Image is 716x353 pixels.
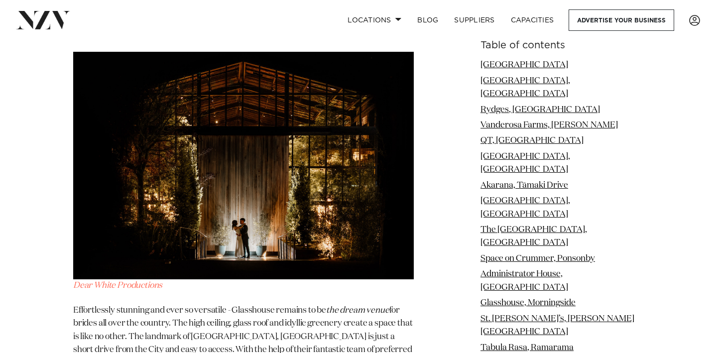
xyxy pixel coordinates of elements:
[480,76,570,98] a: [GEOGRAPHIC_DATA], [GEOGRAPHIC_DATA]
[480,254,595,263] a: Space on Crummer, Ponsonby
[73,281,162,290] a: Dear White Productions
[326,306,389,315] span: the dream venue
[480,136,584,145] a: QT, [GEOGRAPHIC_DATA]
[503,9,562,31] a: Capacities
[446,9,502,31] a: SUPPLIERS
[73,306,326,315] span: Effortlessly stunning and ever so versatile - Glasshouse remains to be
[340,9,409,31] a: Locations
[480,314,634,336] a: St. [PERSON_NAME]’s, [PERSON_NAME][GEOGRAPHIC_DATA]
[480,299,576,307] a: Glasshouse, Morningside
[480,181,568,190] a: Akarana, Tāmaki Drive
[480,152,570,174] a: [GEOGRAPHIC_DATA], [GEOGRAPHIC_DATA]
[480,270,568,291] a: Administrator House, [GEOGRAPHIC_DATA]
[480,343,574,352] a: Tabula Rasa, Ramarama
[480,61,568,69] a: [GEOGRAPHIC_DATA]
[569,9,674,31] a: Advertise your business
[480,40,643,51] h6: Table of contents
[480,226,587,247] a: The [GEOGRAPHIC_DATA], [GEOGRAPHIC_DATA]
[409,9,446,31] a: BLOG
[16,11,70,29] img: nzv-logo.png
[480,105,600,114] a: Rydges, [GEOGRAPHIC_DATA]
[480,197,570,218] a: [GEOGRAPHIC_DATA], [GEOGRAPHIC_DATA]
[480,121,618,129] a: Vanderosa Farms, [PERSON_NAME]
